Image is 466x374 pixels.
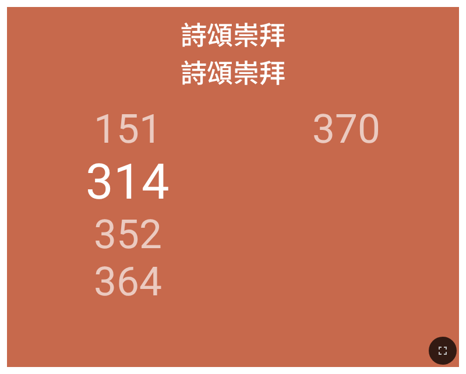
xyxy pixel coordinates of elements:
[312,105,380,153] li: 370
[94,258,162,305] li: 364
[94,211,162,258] li: 352
[181,52,285,90] span: 詩頌崇拜
[94,105,162,153] li: 151
[181,15,285,52] span: 詩頌崇拜
[86,153,170,211] li: 314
